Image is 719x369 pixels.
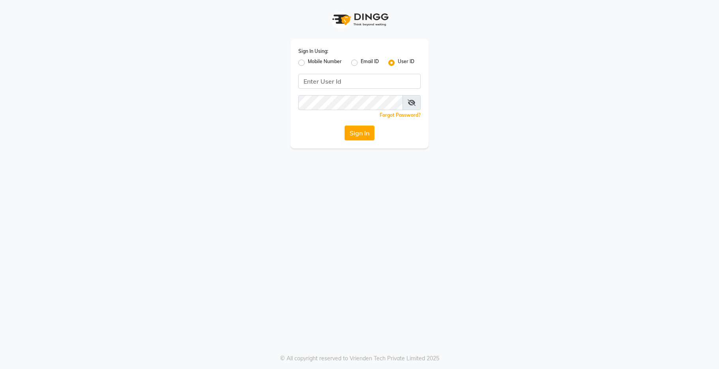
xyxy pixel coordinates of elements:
img: logo1.svg [328,8,391,31]
input: Username [298,74,421,89]
input: Username [298,95,403,110]
a: Forgot Password? [380,112,421,118]
button: Sign In [345,125,374,140]
label: User ID [398,58,414,67]
label: Email ID [361,58,379,67]
label: Mobile Number [308,58,342,67]
label: Sign In Using: [298,48,328,55]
